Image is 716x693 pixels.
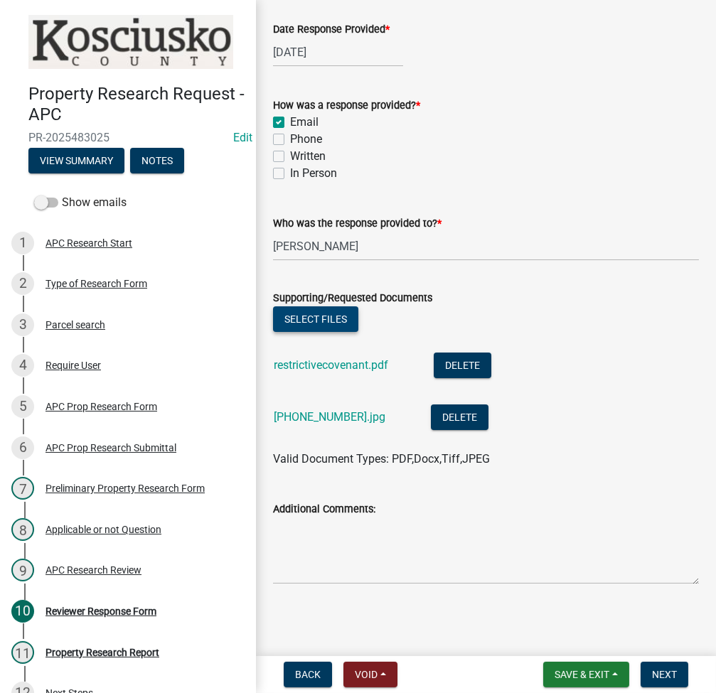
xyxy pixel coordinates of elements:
span: Back [295,669,321,680]
button: Save & Exit [543,662,629,687]
div: APC Prop Research Submittal [46,443,176,453]
img: Kosciusko County, Indiana [28,15,233,69]
button: Select files [273,306,358,332]
label: Email [290,114,319,131]
div: APC Research Start [46,238,132,248]
span: Void [355,669,378,680]
button: View Summary [28,148,124,173]
span: Next [652,669,677,680]
span: Save & Exit [555,669,609,680]
input: mm/dd/yyyy [273,38,403,67]
div: 3 [11,313,34,336]
wm-modal-confirm: Delete Document [431,412,488,425]
label: Date Response Provided [273,25,390,35]
div: Type of Research Form [46,279,147,289]
div: 7 [11,477,34,500]
h4: Property Research Request - APC [28,84,245,125]
button: Next [641,662,688,687]
div: 8 [11,518,34,541]
div: 10 [11,600,34,623]
div: Property Research Report [46,648,159,657]
wm-modal-confirm: Summary [28,156,124,167]
div: 2 [11,272,34,295]
span: PR-2025483025 [28,131,228,144]
div: 1 [11,232,34,254]
div: 5 [11,395,34,418]
wm-modal-confirm: Notes [130,156,184,167]
div: Parcel search [46,320,105,330]
div: Require User [46,360,101,370]
div: Reviewer Response Form [46,606,156,616]
a: [PHONE_NUMBER].jpg [274,410,385,424]
span: Valid Document Types: PDF,Docx,Tiff,JPEG [273,452,490,466]
label: Supporting/Requested Documents [273,294,432,303]
button: Back [284,662,332,687]
wm-modal-confirm: Delete Document [434,360,491,373]
div: 11 [11,641,34,664]
div: Preliminary Property Research Form [46,483,205,493]
button: Delete [431,404,488,430]
a: restrictivecovenant.pdf [274,358,388,372]
label: How was a response provided? [273,101,420,111]
label: Show emails [34,194,127,211]
label: Additional Comments: [273,505,375,515]
label: In Person [290,165,337,182]
label: Who was the response provided to? [273,219,442,229]
div: Applicable or not Question [46,525,161,534]
wm-modal-confirm: Edit Application Number [233,131,252,144]
button: Notes [130,148,184,173]
label: Written [290,148,326,165]
div: 9 [11,559,34,581]
div: APC Research Review [46,565,141,575]
button: Delete [434,353,491,378]
div: 4 [11,354,34,377]
a: Edit [233,131,252,144]
button: Void [343,662,397,687]
div: APC Prop Research Form [46,402,157,412]
div: 6 [11,436,34,459]
label: Phone [290,131,322,148]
